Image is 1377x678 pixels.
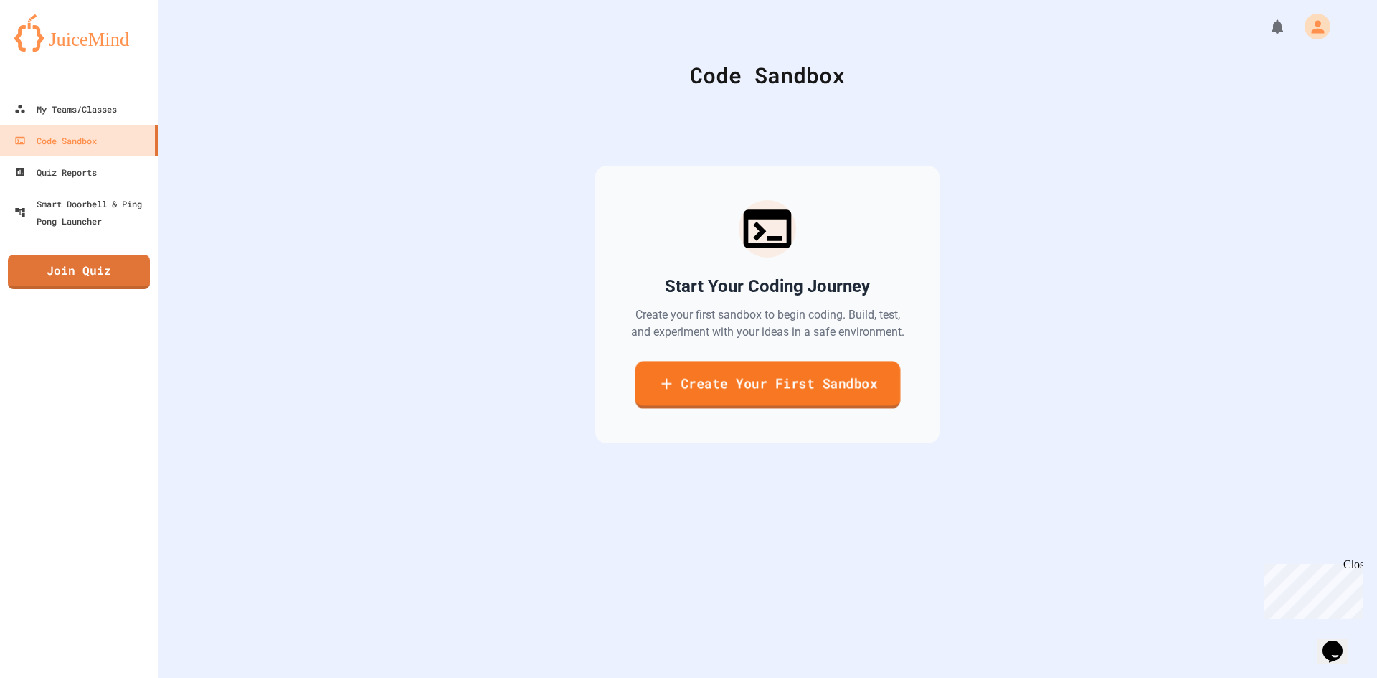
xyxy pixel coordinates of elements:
[1242,14,1290,39] div: My Notifications
[14,195,152,230] div: Smart Doorbell & Ping Pong Launcher
[1290,10,1334,43] div: My Account
[8,255,150,289] a: Join Quiz
[6,6,99,91] div: Chat with us now!Close
[14,164,97,181] div: Quiz Reports
[1258,558,1363,619] iframe: chat widget
[635,361,900,408] a: Create Your First Sandbox
[14,14,143,52] img: logo-orange.svg
[1317,621,1363,664] iframe: chat widget
[14,132,97,149] div: Code Sandbox
[14,100,117,118] div: My Teams/Classes
[194,59,1341,91] div: Code Sandbox
[665,275,870,298] h2: Start Your Coding Journey
[630,306,905,341] p: Create your first sandbox to begin coding. Build, test, and experiment with your ideas in a safe ...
